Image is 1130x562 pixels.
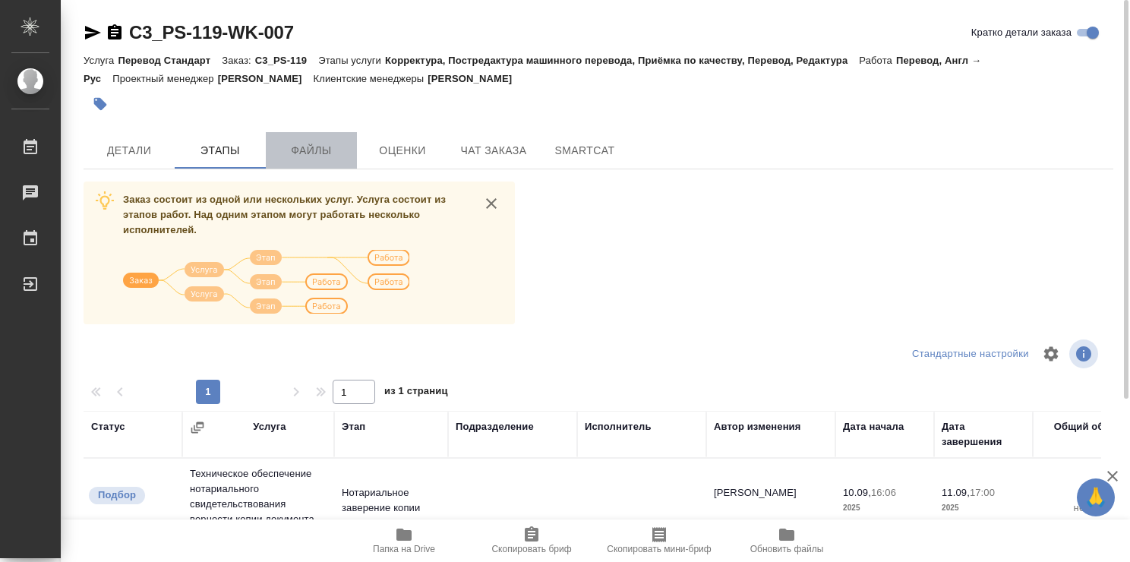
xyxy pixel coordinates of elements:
[112,73,217,84] p: Проектный менеджер
[184,141,257,160] span: Этапы
[942,487,970,498] p: 11.09,
[218,73,314,84] p: [PERSON_NAME]
[314,73,428,84] p: Клиентские менеджеры
[1033,336,1069,372] span: Настроить таблицу
[1040,485,1124,500] p: 0
[1040,500,1124,516] p: не указано
[843,487,871,498] p: 10.09,
[1069,339,1101,368] span: Посмотреть информацию
[385,55,859,66] p: Корректура, Постредактура машинного перевода, Приёмка по качеству, Перевод, Редактура
[971,25,1072,40] span: Кратко детали заказа
[98,488,136,503] p: Подбор
[480,192,503,215] button: close
[129,22,294,43] a: C3_PS-119-WK-007
[255,55,318,66] p: C3_PS-119
[1083,481,1109,513] span: 🙏
[1077,478,1115,516] button: 🙏
[908,343,1033,366] div: split button
[182,459,334,550] td: Техническое обеспечение нотариального свидетельствования верности копии документа Не указан
[118,55,222,66] p: Перевод Стандарт
[106,24,124,42] button: Скопировать ссылку
[714,419,800,434] div: Автор изменения
[859,55,896,66] p: Работа
[706,478,835,531] td: [PERSON_NAME]
[366,141,439,160] span: Оценки
[428,73,523,84] p: [PERSON_NAME]
[84,24,102,42] button: Скопировать ссылку для ЯМессенджера
[456,419,534,434] div: Подразделение
[970,487,995,498] p: 17:00
[491,544,571,554] span: Скопировать бриф
[342,419,365,434] div: Этап
[84,55,118,66] p: Услуга
[595,519,723,562] button: Скопировать мини-бриф
[723,519,851,562] button: Обновить файлы
[93,141,166,160] span: Детали
[942,419,1025,450] div: Дата завершения
[123,194,446,235] span: Заказ состоит из одной или нескольких услуг. Услуга состоит из этапов работ. Над одним этапом мог...
[190,420,205,435] button: Сгруппировать
[843,500,926,516] p: 2025
[384,382,448,404] span: из 1 страниц
[373,544,435,554] span: Папка на Drive
[548,141,621,160] span: SmartCat
[275,141,348,160] span: Файлы
[942,500,1025,516] p: 2025
[585,419,652,434] div: Исполнитель
[468,519,595,562] button: Скопировать бриф
[342,485,440,516] p: Нотариальное заверение копии
[222,55,254,66] p: Заказ:
[607,544,711,554] span: Скопировать мини-бриф
[750,544,824,554] span: Обновить файлы
[1054,419,1124,434] div: Общий объем
[318,55,385,66] p: Этапы услуги
[843,419,904,434] div: Дата начала
[871,487,896,498] p: 16:06
[340,519,468,562] button: Папка на Drive
[84,87,117,121] button: Добавить тэг
[457,141,530,160] span: Чат заказа
[91,419,125,434] div: Статус
[253,419,286,434] div: Услуга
